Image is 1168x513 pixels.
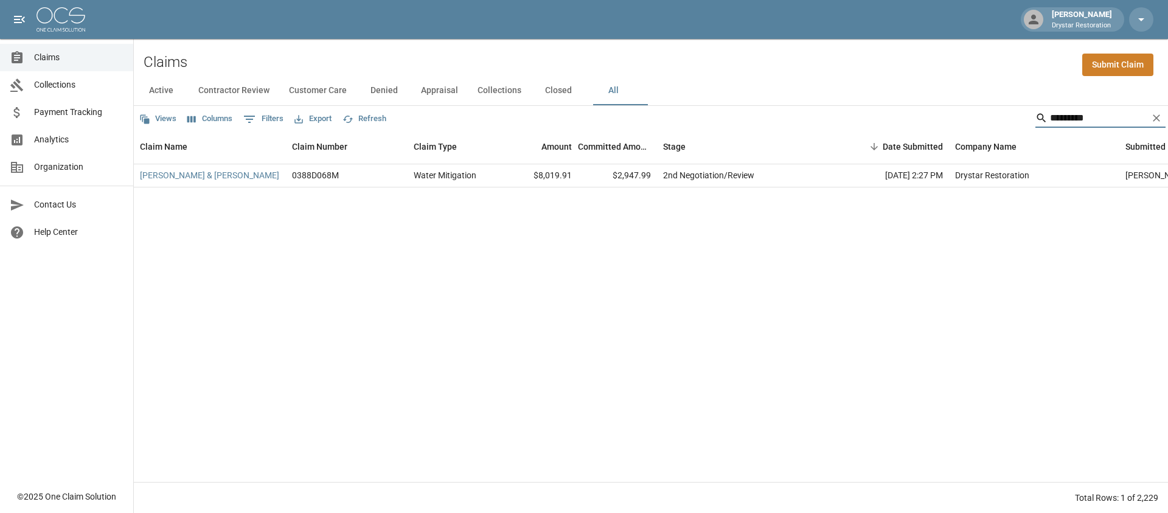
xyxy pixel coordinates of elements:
button: Contractor Review [189,76,279,105]
div: Drystar Restoration [955,169,1029,181]
div: Claim Name [140,130,187,164]
button: Closed [531,76,586,105]
div: [PERSON_NAME] [1047,9,1117,30]
span: Help Center [34,226,123,239]
div: Company Name [949,130,1119,164]
button: open drawer [7,7,32,32]
button: Sort [866,138,883,155]
a: [PERSON_NAME] & [PERSON_NAME] [140,169,279,181]
p: Drystar Restoration [1052,21,1112,31]
span: Payment Tracking [34,106,123,119]
div: Claim Type [408,130,499,164]
button: All [586,76,641,105]
div: Total Rows: 1 of 2,229 [1075,492,1158,504]
span: Organization [34,161,123,173]
div: Committed Amount [578,130,651,164]
div: Water Mitigation [414,169,476,181]
div: © 2025 One Claim Solution [17,490,116,503]
div: 0388D068M [292,169,339,181]
span: Collections [34,79,123,91]
button: Views [136,110,179,128]
div: Search [1035,108,1166,130]
div: dynamic tabs [134,76,1168,105]
div: Claim Number [286,130,408,164]
div: Claim Number [292,130,347,164]
img: ocs-logo-white-transparent.png [36,7,85,32]
div: Date Submitted [883,130,943,164]
a: Submit Claim [1082,54,1153,76]
div: $8,019.91 [499,164,578,187]
div: Amount [499,130,578,164]
div: Claim Type [414,130,457,164]
button: Select columns [184,110,235,128]
div: Committed Amount [578,130,657,164]
h2: Claims [144,54,187,71]
div: Stage [663,130,686,164]
div: Claim Name [134,130,286,164]
button: Denied [356,76,411,105]
div: Date Submitted [839,130,949,164]
button: Refresh [339,110,389,128]
button: Customer Care [279,76,356,105]
div: Company Name [955,130,1017,164]
div: 2nd Negotiation/Review [663,169,754,181]
span: Claims [34,51,123,64]
span: Analytics [34,133,123,146]
div: Amount [541,130,572,164]
button: Active [134,76,189,105]
button: Export [291,110,335,128]
button: Collections [468,76,531,105]
button: Show filters [240,110,287,129]
div: Stage [657,130,839,164]
button: Clear [1147,109,1166,127]
span: Contact Us [34,198,123,211]
div: $2,947.99 [578,164,657,187]
div: [DATE] 2:27 PM [839,164,949,187]
button: Appraisal [411,76,468,105]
